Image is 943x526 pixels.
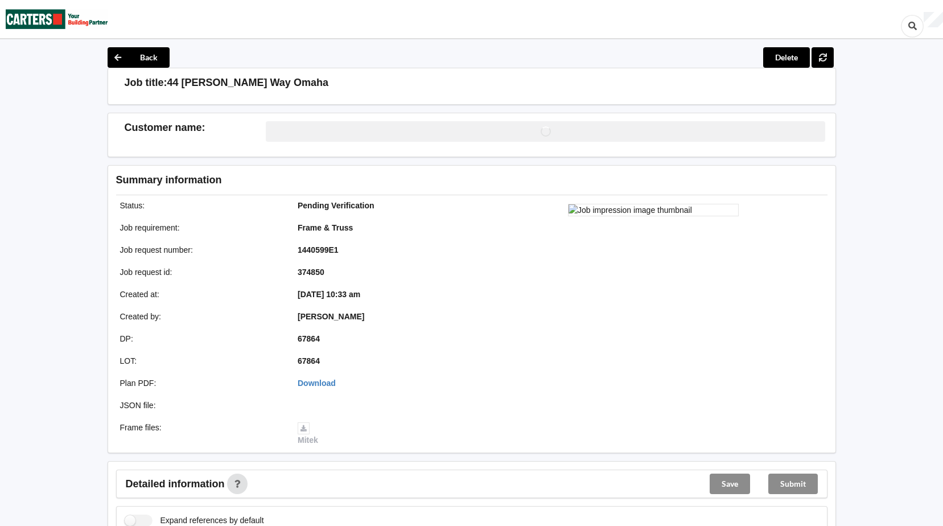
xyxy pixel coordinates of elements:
[116,174,646,187] h3: Summary information
[298,223,353,232] b: Frame & Truss
[298,312,364,321] b: [PERSON_NAME]
[112,355,290,367] div: LOT :
[763,47,810,68] button: Delete
[112,266,290,278] div: Job request id :
[298,334,320,343] b: 67864
[298,245,339,254] b: 1440599E1
[112,289,290,300] div: Created at :
[298,268,324,277] b: 374850
[112,377,290,389] div: Plan PDF :
[298,290,360,299] b: [DATE] 10:33 am
[167,76,328,89] h3: 44 [PERSON_NAME] Way Omaha
[112,244,290,256] div: Job request number :
[298,423,318,445] a: Mitek
[112,311,290,322] div: Created by :
[125,76,167,89] h3: Job title:
[568,204,739,216] img: Job impression image thumbnail
[112,400,290,411] div: JSON file :
[112,222,290,233] div: Job requirement :
[112,422,290,446] div: Frame files :
[125,121,266,134] h3: Customer name :
[298,379,336,388] a: Download
[298,356,320,365] b: 67864
[924,12,943,28] div: User Profile
[126,479,225,489] span: Detailed information
[112,333,290,344] div: DP :
[298,201,374,210] b: Pending Verification
[112,200,290,211] div: Status :
[6,1,108,38] img: Carters
[108,47,170,68] button: Back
